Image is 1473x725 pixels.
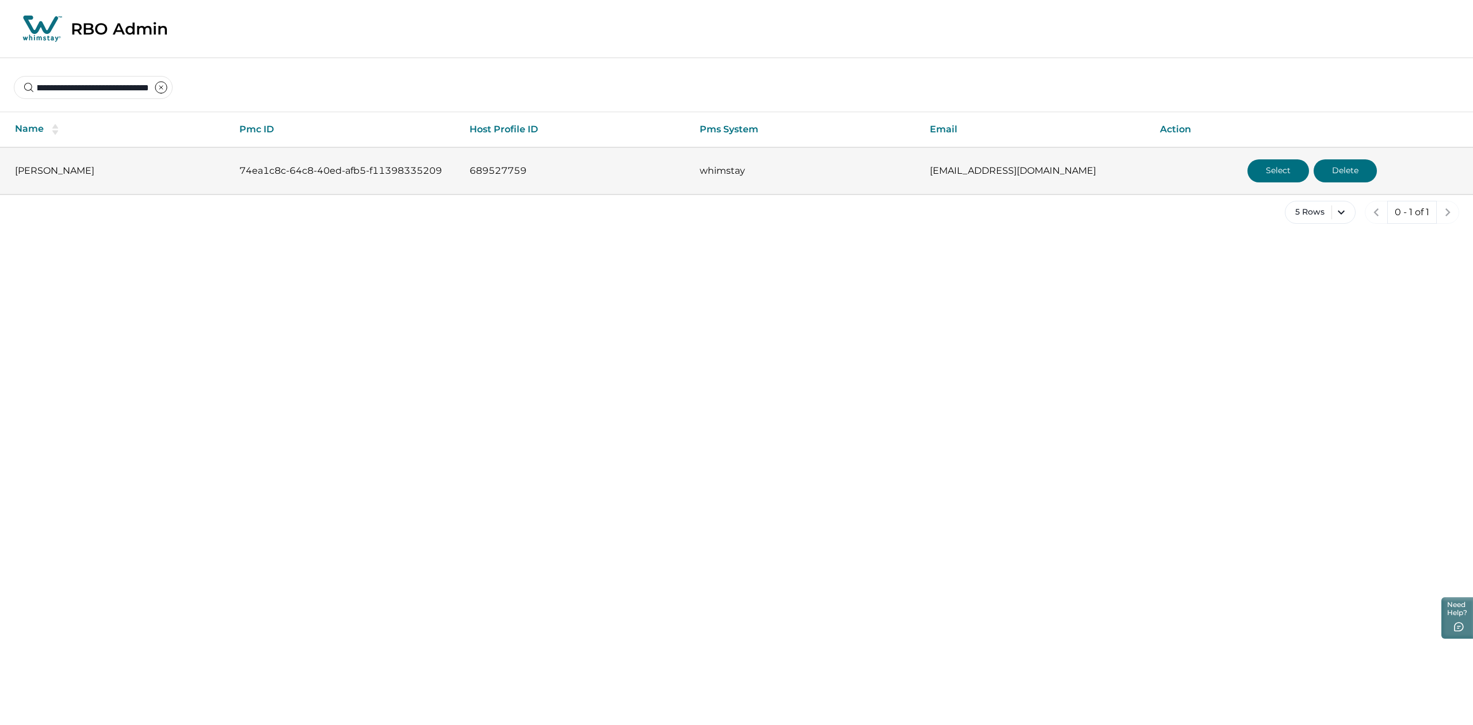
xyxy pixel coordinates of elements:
[1285,201,1356,224] button: 5 Rows
[230,112,460,147] th: Pmc ID
[1247,159,1309,182] button: Select
[921,112,1151,147] th: Email
[150,76,173,99] button: clear input
[470,165,681,177] p: 689527759
[15,165,221,177] p: [PERSON_NAME]
[239,165,451,177] p: 74ea1c8c-64c8-40ed-afb5-f11398335209
[930,165,1142,177] p: [EMAIL_ADDRESS][DOMAIN_NAME]
[44,124,67,135] button: sorting
[1395,207,1429,218] p: 0 - 1 of 1
[1314,159,1377,182] button: Delete
[1151,112,1473,147] th: Action
[1436,201,1459,224] button: next page
[1365,201,1388,224] button: previous page
[690,112,921,147] th: Pms System
[700,165,911,177] p: whimstay
[460,112,690,147] th: Host Profile ID
[71,19,168,39] p: RBO Admin
[1387,201,1437,224] button: 0 - 1 of 1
